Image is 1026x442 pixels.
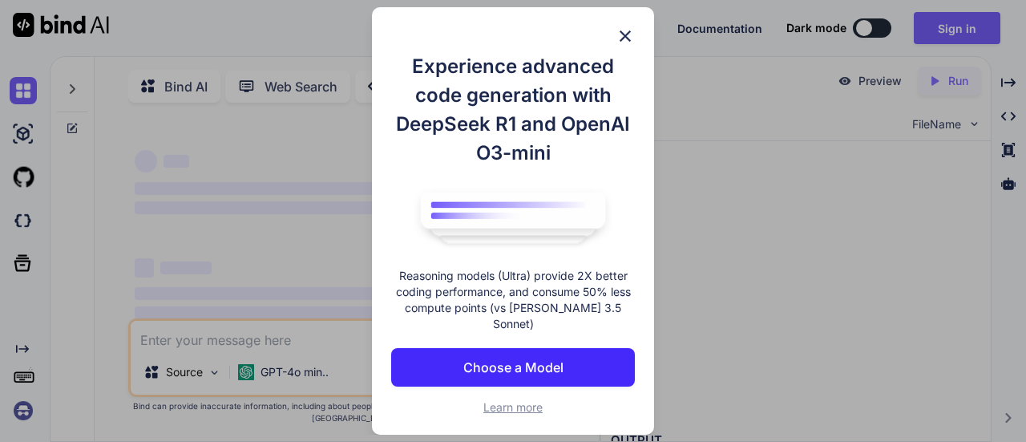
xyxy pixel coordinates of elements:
[409,184,617,253] img: bind logo
[463,358,563,377] p: Choose a Model
[391,268,635,332] p: Reasoning models (Ultra) provide 2X better coding performance, and consume 50% less compute point...
[616,26,635,46] img: close
[391,348,635,387] button: Choose a Model
[391,52,635,168] h1: Experience advanced code generation with DeepSeek R1 and OpenAI O3-mini
[483,400,543,414] span: Learn more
